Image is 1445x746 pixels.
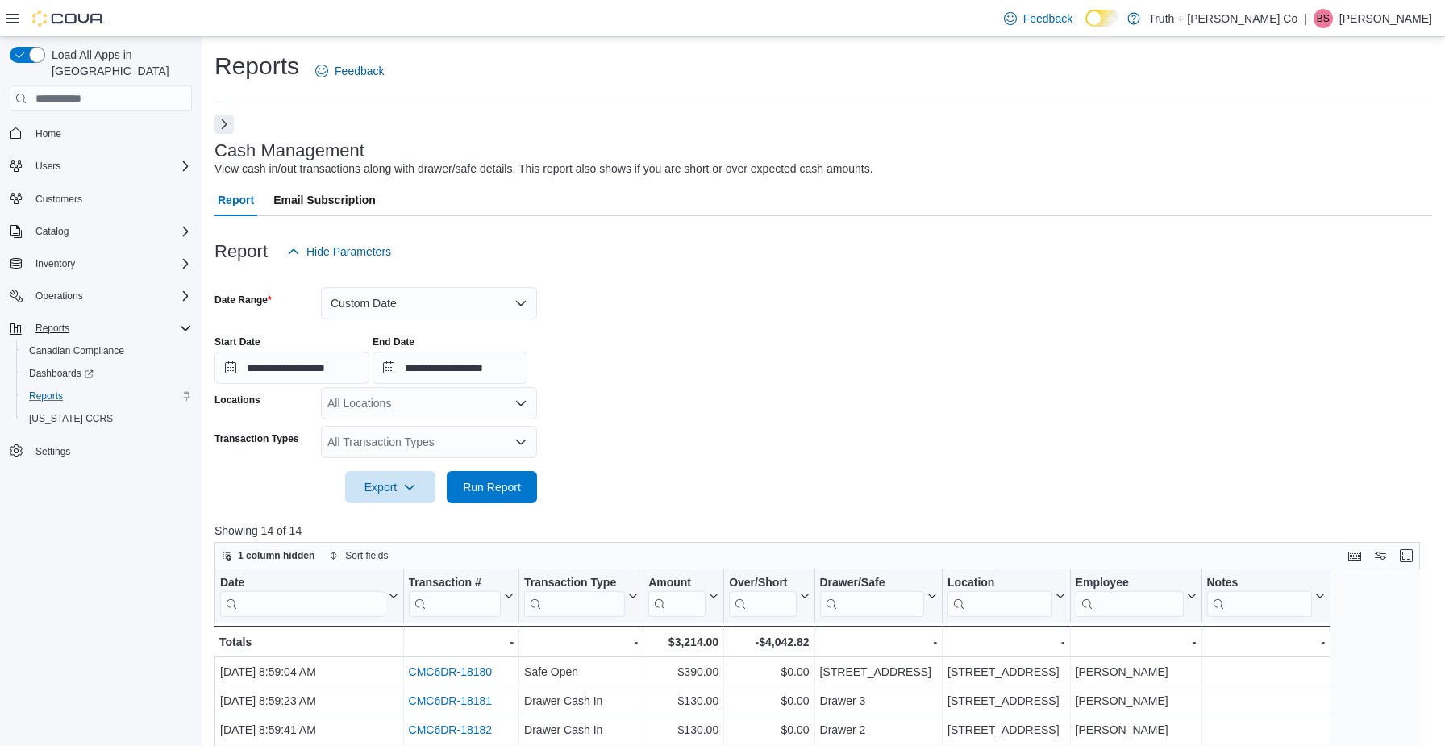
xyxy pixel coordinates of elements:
[1207,576,1313,591] div: Notes
[23,409,192,428] span: Washington CCRS
[16,407,198,430] button: [US_STATE] CCRS
[220,576,385,591] div: Date
[355,471,426,503] span: Export
[648,576,706,617] div: Amount
[29,412,113,425] span: [US_STATE] CCRS
[35,225,69,238] span: Catalog
[820,720,938,740] div: Drawer 2
[35,445,70,458] span: Settings
[409,694,492,707] a: CMC6DR-18181
[45,47,192,79] span: Load All Apps in [GEOGRAPHIC_DATA]
[524,720,638,740] div: Drawer Cash In
[220,691,398,711] div: [DATE] 8:59:23 AM
[3,155,198,177] button: Users
[1304,9,1307,28] p: |
[335,63,384,79] span: Feedback
[1076,576,1184,591] div: Employee
[1076,691,1197,711] div: [PERSON_NAME]
[3,220,198,243] button: Catalog
[214,352,369,384] input: Press the down key to open a popover containing a calendar.
[35,322,69,335] span: Reports
[29,441,192,461] span: Settings
[997,2,1079,35] a: Feedback
[10,115,192,505] nav: Complex example
[524,576,625,591] div: Transaction Type
[214,50,299,82] h1: Reports
[214,523,1432,539] p: Showing 14 of 14
[214,394,260,406] label: Locations
[1207,576,1326,617] button: Notes
[29,124,68,144] a: Home
[524,576,625,617] div: Transaction Type
[23,386,69,406] a: Reports
[321,287,537,319] button: Custom Date
[29,286,90,306] button: Operations
[820,691,938,711] div: Drawer 3
[373,335,414,348] label: End Date
[447,471,537,503] button: Run Report
[220,662,398,681] div: [DATE] 8:59:04 AM
[309,55,390,87] a: Feedback
[1076,632,1197,652] div: -
[214,115,234,134] button: Next
[514,436,527,448] button: Open list of options
[35,257,75,270] span: Inventory
[409,723,492,736] a: CMC6DR-18182
[35,290,83,302] span: Operations
[1207,632,1326,652] div: -
[820,632,938,652] div: -
[23,364,100,383] a: Dashboards
[524,576,638,617] button: Transaction Type
[1345,546,1364,565] button: Keyboard shortcuts
[648,691,718,711] div: $130.00
[3,440,198,463] button: Settings
[23,386,192,406] span: Reports
[648,632,718,652] div: $3,214.00
[373,352,527,384] input: Press the down key to open a popover containing a calendar.
[729,662,809,681] div: $0.00
[947,691,1065,711] div: [STREET_ADDRESS]
[820,662,938,681] div: [STREET_ADDRESS]
[729,632,809,652] div: -$4,042.82
[524,632,638,652] div: -
[409,576,514,617] button: Transaction #
[345,549,388,562] span: Sort fields
[524,691,638,711] div: Drawer Cash In
[29,319,76,338] button: Reports
[29,156,192,176] span: Users
[220,576,385,617] div: Date
[409,632,514,652] div: -
[323,546,394,565] button: Sort fields
[306,244,391,260] span: Hide Parameters
[29,344,124,357] span: Canadian Compliance
[29,367,94,380] span: Dashboards
[345,471,435,503] button: Export
[16,385,198,407] button: Reports
[820,576,925,617] div: Drawer/Safe
[16,362,198,385] a: Dashboards
[729,576,796,617] div: Over/Short
[1317,9,1330,28] span: BS
[23,409,119,428] a: [US_STATE] CCRS
[947,576,1065,617] button: Location
[23,341,192,360] span: Canadian Compliance
[214,432,298,445] label: Transaction Types
[218,184,254,216] span: Report
[29,156,67,176] button: Users
[3,121,198,144] button: Home
[23,341,131,360] a: Canadian Compliance
[409,665,492,678] a: CMC6DR-18180
[729,720,809,740] div: $0.00
[1076,576,1184,617] div: Employee
[29,319,192,338] span: Reports
[281,235,398,268] button: Hide Parameters
[23,364,192,383] span: Dashboards
[29,123,192,143] span: Home
[238,549,314,562] span: 1 column hidden
[29,442,77,461] a: Settings
[29,189,192,209] span: Customers
[29,390,63,402] span: Reports
[1076,662,1197,681] div: [PERSON_NAME]
[29,222,192,241] span: Catalog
